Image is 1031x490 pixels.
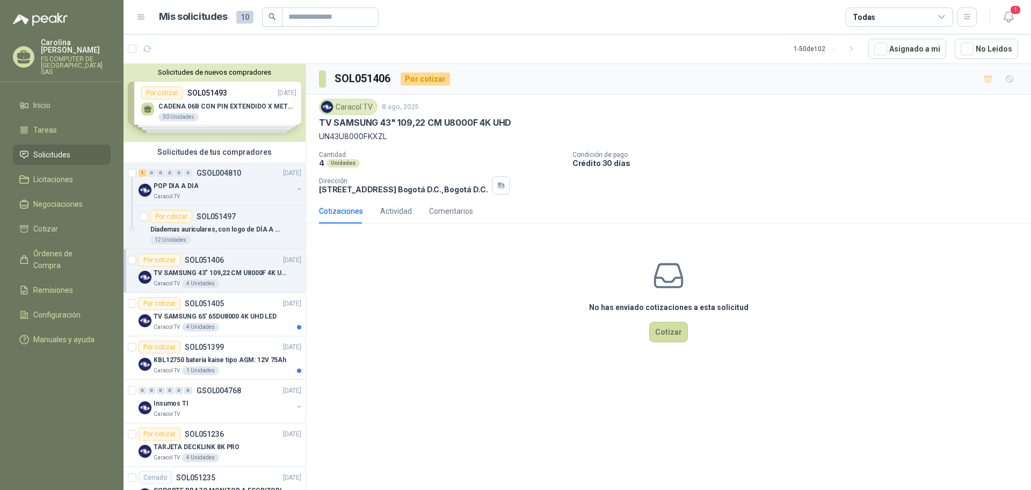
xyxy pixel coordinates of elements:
div: 0 [148,387,156,394]
a: Manuales y ayuda [13,329,111,350]
p: Caracol TV [154,410,180,419]
p: Condición de pago [572,151,1027,158]
p: SOL051406 [185,256,224,264]
p: SOL051236 [185,430,224,438]
p: [DATE] [283,168,301,178]
img: Company Logo [139,358,151,371]
button: Asignado a mi [868,39,946,59]
p: SOL051497 [197,213,236,220]
div: 0 [166,387,174,394]
p: Caracol TV [154,192,180,201]
a: Órdenes de Compra [13,243,111,276]
span: 10 [236,11,253,24]
div: 4 Unidades [182,453,219,462]
img: Company Logo [139,401,151,414]
div: Solicitudes de nuevos compradoresPor cotizarSOL051493[DATE] CADENA 06B CON PIN EXTENDIDO X METROS... [124,64,306,142]
div: 1 [139,169,147,177]
div: 4 Unidades [182,323,219,332]
p: TV SAMSUNG 43" 109,22 CM U8000F 4K UHD [154,268,287,278]
div: 0 [157,387,165,394]
p: Dirección [319,177,488,185]
img: Company Logo [139,445,151,458]
p: Caracol TV [154,323,180,332]
button: Cotizar [649,322,688,342]
a: 1 0 0 0 0 0 GSOL004810[DATE] Company LogoPOP DIA A DIACaracol TV [139,167,303,201]
button: No Leídos [955,39,1018,59]
a: Negociaciones [13,194,111,214]
p: Cantidad [319,151,564,158]
p: GSOL004768 [197,387,241,394]
p: [DATE] [283,473,301,483]
a: Solicitudes [13,145,111,165]
a: Por cotizarSOL051399[DATE] Company LogoKBL12750 batería kaise tipo AGM: 12V 75AhCaracol TV1 Unidades [124,336,306,380]
p: SOL051399 [185,343,224,351]
a: Por cotizarSOL051405[DATE] Company LogoTV SAMSUNG 65' 65DU8000 4K UHD LEDCaracol TV4 Unidades [124,293,306,336]
span: Tareas [33,124,57,136]
div: 0 [157,169,165,177]
div: 0 [148,169,156,177]
span: Remisiones [33,284,73,296]
div: 1 Unidades [182,366,219,375]
div: 0 [139,387,147,394]
div: Por cotizar [401,73,450,85]
div: 0 [175,387,183,394]
p: [STREET_ADDRESS] Bogotá D.C. , Bogotá D.C. [319,185,488,194]
span: search [268,13,276,20]
p: POP DIA A DIA [154,181,198,191]
span: Inicio [33,99,50,111]
p: Crédito 30 días [572,158,1027,168]
p: Insumos TI [154,399,188,409]
a: 0 0 0 0 0 0 GSOL004768[DATE] Company LogoInsumos TICaracol TV [139,384,303,419]
div: Caracol TV [319,99,377,115]
p: FS COMPUTER DE [GEOGRAPHIC_DATA] SAS [41,56,111,75]
img: Company Logo [321,101,333,113]
p: [DATE] [283,299,301,309]
a: Tareas [13,120,111,140]
div: 1 - 50 de 102 [794,40,860,57]
div: Comentarios [429,205,473,217]
p: [DATE] [283,255,301,265]
a: Remisiones [13,280,111,300]
img: Company Logo [139,184,151,197]
p: Diademas auriculares, con logo de DÍA A DÍA, [150,225,284,235]
p: TV SAMSUNG 43" 109,22 CM U8000F 4K UHD [319,117,511,128]
div: Por cotizar [139,254,180,266]
span: Negociaciones [33,198,83,210]
h3: SOL051406 [335,70,392,87]
span: Manuales y ayuda [33,334,95,345]
p: Caracol TV [154,366,180,375]
h1: Mis solicitudes [159,9,228,25]
div: 0 [175,169,183,177]
div: Por cotizar [139,297,180,310]
a: Cotizar [13,219,111,239]
span: Licitaciones [33,174,73,185]
span: 1 [1010,5,1021,15]
a: Por cotizarSOL051406[DATE] Company LogoTV SAMSUNG 43" 109,22 CM U8000F 4K UHDCaracol TV4 Unidades [124,249,306,293]
span: Cotizar [33,223,58,235]
p: 8 ago, 2025 [382,102,419,112]
p: KBL12750 batería kaise tipo AGM: 12V 75Ah [154,355,286,365]
p: 4 [319,158,324,168]
div: Solicitudes de tus compradores [124,142,306,162]
img: Logo peakr [13,13,68,26]
p: UN43U8000FKXZL [319,131,1018,142]
span: Órdenes de Compra [33,248,100,271]
p: Caracol TV [154,279,180,288]
a: Licitaciones [13,169,111,190]
div: Por cotizar [139,341,180,354]
p: TARJETA DECKLINK 8K PRO [154,442,239,452]
p: [DATE] [283,429,301,439]
div: 12 Unidades [150,236,191,244]
div: Actividad [380,205,412,217]
h3: No has enviado cotizaciones a esta solicitud [589,301,749,313]
div: Por cotizar [139,428,180,441]
p: Caracol TV [154,453,180,462]
div: Todas [853,11,875,23]
p: GSOL004810 [197,169,241,177]
p: Carolina [PERSON_NAME] [41,39,111,54]
a: Inicio [13,95,111,116]
a: Configuración [13,305,111,325]
div: 4 Unidades [182,279,219,288]
span: Solicitudes [33,149,70,161]
div: 0 [184,169,192,177]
